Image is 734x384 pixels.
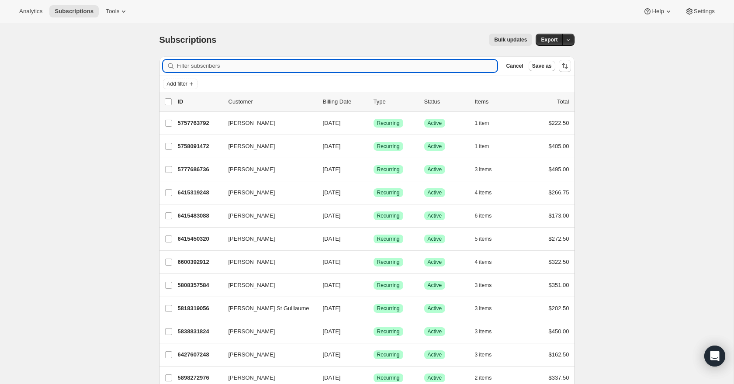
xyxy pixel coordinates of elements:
[229,235,275,243] span: [PERSON_NAME]
[536,34,563,46] button: Export
[223,348,311,362] button: [PERSON_NAME]
[549,305,569,311] span: $202.50
[178,349,569,361] div: 6427607248[PERSON_NAME][DATE]SuccessRecurringSuccessActive3 items$162.50
[475,282,492,289] span: 3 items
[475,328,492,335] span: 3 items
[549,212,569,219] span: $173.00
[475,163,502,176] button: 3 items
[229,97,316,106] p: Customer
[475,235,492,242] span: 5 items
[100,5,133,17] button: Tools
[178,256,569,268] div: 6600392912[PERSON_NAME][DATE]SuccessRecurringSuccessActive4 items$322.50
[178,281,222,290] p: 5808357584
[377,305,400,312] span: Recurring
[475,233,502,245] button: 5 items
[377,189,400,196] span: Recurring
[428,189,442,196] span: Active
[475,143,489,150] span: 1 item
[14,5,48,17] button: Analytics
[377,374,400,381] span: Recurring
[652,8,664,15] span: Help
[549,189,569,196] span: $266.75
[557,97,569,106] p: Total
[475,325,502,338] button: 3 items
[549,120,569,126] span: $222.50
[475,140,499,152] button: 1 item
[323,374,341,381] span: [DATE]
[323,235,341,242] span: [DATE]
[475,256,502,268] button: 4 items
[428,259,442,266] span: Active
[529,61,555,71] button: Save as
[19,8,42,15] span: Analytics
[323,120,341,126] span: [DATE]
[229,281,275,290] span: [PERSON_NAME]
[178,372,569,384] div: 5898272976[PERSON_NAME][DATE]SuccessRecurringSuccessActive2 items$337.50
[223,163,311,176] button: [PERSON_NAME]
[223,139,311,153] button: [PERSON_NAME]
[428,212,442,219] span: Active
[178,302,569,315] div: 5818319056[PERSON_NAME] St Guillaume[DATE]SuccessRecurringSuccessActive3 items$202.50
[377,282,400,289] span: Recurring
[428,143,442,150] span: Active
[475,349,502,361] button: 3 items
[229,119,275,128] span: [PERSON_NAME]
[323,189,341,196] span: [DATE]
[178,163,569,176] div: 5777686736[PERSON_NAME][DATE]SuccessRecurringSuccessActive3 items$495.00
[323,166,341,173] span: [DATE]
[377,143,400,150] span: Recurring
[475,120,489,127] span: 1 item
[428,328,442,335] span: Active
[178,119,222,128] p: 5757763792
[323,143,341,149] span: [DATE]
[377,166,400,173] span: Recurring
[475,212,492,219] span: 6 items
[223,301,311,315] button: [PERSON_NAME] St Guillaume
[475,279,502,291] button: 3 items
[475,302,502,315] button: 3 items
[549,235,569,242] span: $272.50
[549,166,569,173] span: $495.00
[178,117,569,129] div: 5757763792[PERSON_NAME][DATE]SuccessRecurringSuccessActive1 item$222.50
[559,60,571,72] button: Sort the results
[49,5,99,17] button: Subscriptions
[223,209,311,223] button: [PERSON_NAME]
[424,97,468,106] p: Status
[377,212,400,219] span: Recurring
[428,166,442,173] span: Active
[229,327,275,336] span: [PERSON_NAME]
[229,211,275,220] span: [PERSON_NAME]
[377,120,400,127] span: Recurring
[167,80,187,87] span: Add filter
[177,60,498,72] input: Filter subscribers
[229,258,275,266] span: [PERSON_NAME]
[163,79,198,89] button: Add filter
[178,210,569,222] div: 6415483088[PERSON_NAME][DATE]SuccessRecurringSuccessActive6 items$173.00
[223,116,311,130] button: [PERSON_NAME]
[55,8,93,15] span: Subscriptions
[428,374,442,381] span: Active
[229,142,275,151] span: [PERSON_NAME]
[323,282,341,288] span: [DATE]
[229,165,275,174] span: [PERSON_NAME]
[549,282,569,288] span: $351.00
[178,188,222,197] p: 6415319248
[223,278,311,292] button: [PERSON_NAME]
[229,350,275,359] span: [PERSON_NAME]
[549,374,569,381] span: $337.50
[178,258,222,266] p: 6600392912
[638,5,678,17] button: Help
[223,232,311,246] button: [PERSON_NAME]
[178,187,569,199] div: 6415319248[PERSON_NAME][DATE]SuccessRecurringSuccessActive4 items$266.75
[549,328,569,335] span: $450.00
[178,97,569,106] div: IDCustomerBilling DateTypeStatusItemsTotal
[494,36,527,43] span: Bulk updates
[323,259,341,265] span: [DATE]
[323,305,341,311] span: [DATE]
[475,166,492,173] span: 3 items
[106,8,119,15] span: Tools
[178,235,222,243] p: 6415450320
[223,325,311,339] button: [PERSON_NAME]
[475,305,492,312] span: 3 items
[178,142,222,151] p: 5758091472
